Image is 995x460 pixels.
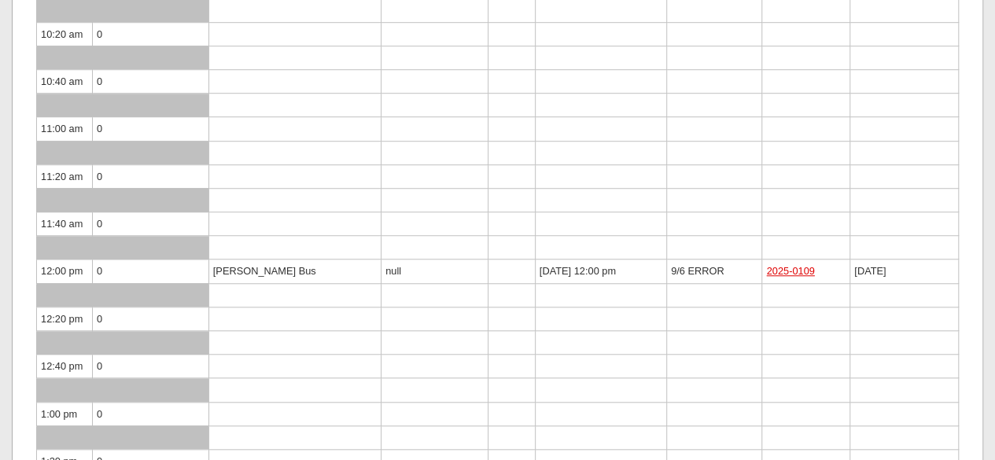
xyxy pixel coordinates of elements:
[37,259,93,283] td: 12:00 pm
[37,69,93,93] td: 10:40 am
[97,265,102,277] font: 0
[381,259,488,283] td: null
[850,259,959,283] td: [DATE]
[37,307,93,330] td: 12:20 pm
[37,402,93,425] td: 1:00 pm
[666,259,761,283] td: 9/6 ERROR
[97,75,102,87] font: 0
[97,313,102,325] font: 0
[37,22,93,46] td: 10:20 am
[97,123,102,134] font: 0
[766,265,814,277] a: 2025-0109
[97,218,102,230] font: 0
[37,355,93,378] td: 12:40 pm
[37,164,93,188] td: 11:20 am
[97,408,102,420] font: 0
[97,171,102,182] font: 0
[37,212,93,236] td: 11:40 am
[535,259,666,283] td: [DATE] 12:00 pm
[37,117,93,141] td: 11:00 am
[208,259,381,283] td: [PERSON_NAME] Bus
[97,360,102,372] font: 0
[97,28,102,40] font: 0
